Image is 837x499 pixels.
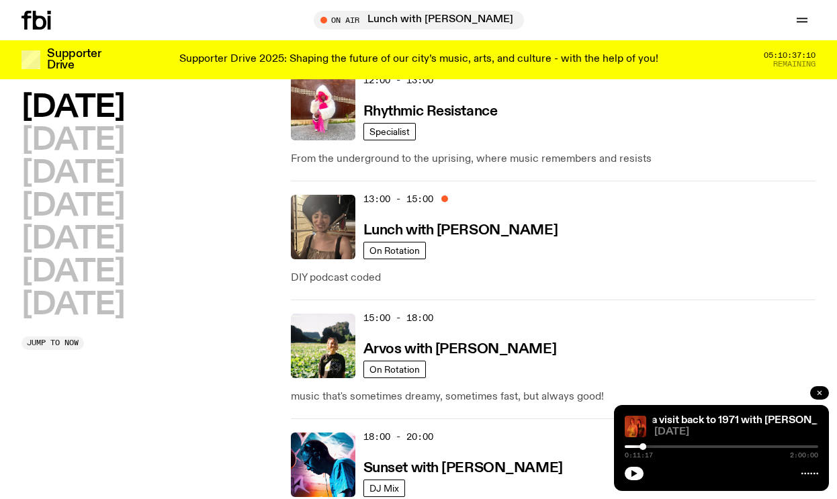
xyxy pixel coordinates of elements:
[790,452,818,459] span: 2:00:00
[179,54,658,66] p: Supporter Drive 2025: Shaping the future of our city’s music, arts, and culture - with the help o...
[363,123,416,140] a: Specialist
[291,314,355,378] img: Bri is smiling and wearing a black t-shirt. She is standing in front of a lush, green field. Ther...
[363,459,563,475] a: Sunset with [PERSON_NAME]
[363,193,433,206] span: 13:00 - 15:00
[363,221,558,238] a: Lunch with [PERSON_NAME]
[291,270,816,286] p: DIY podcast coded
[291,433,355,497] img: Simon Caldwell stands side on, looking downwards. He has headphones on. Behind him is a brightly ...
[363,361,426,378] a: On Rotation
[291,389,816,405] p: music that's sometimes dreamy, sometimes fast, but always good!
[369,364,420,374] span: On Rotation
[363,480,405,497] a: DJ Mix
[21,158,124,189] button: [DATE]
[363,340,556,357] a: Arvos with [PERSON_NAME]
[625,416,646,437] img: Naomi Robinson and Poli Pearl of Western Australian born band Special Feelings stand side by side...
[363,224,558,238] h3: Lunch with [PERSON_NAME]
[21,257,124,287] button: [DATE]
[369,245,420,255] span: On Rotation
[363,102,498,119] a: Rhythmic Resistance
[363,105,498,119] h3: Rhythmic Resistance
[363,74,433,87] span: 12:00 - 13:00
[654,427,818,437] span: [DATE]
[21,126,124,156] button: [DATE]
[363,430,433,443] span: 18:00 - 20:00
[363,242,426,259] a: On Rotation
[21,336,84,350] button: Jump to now
[314,11,524,30] button: On AirLunch with [PERSON_NAME]
[363,343,556,357] h3: Arvos with [PERSON_NAME]
[21,290,124,320] button: [DATE]
[47,48,101,71] h3: Supporter Drive
[291,76,355,140] img: Attu crouches on gravel in front of a brown wall. They are wearing a white fur coat with a hood, ...
[764,52,816,59] span: 05:10:37:10
[363,312,433,324] span: 15:00 - 18:00
[773,60,816,68] span: Remaining
[291,151,816,167] p: From the underground to the uprising, where music remembers and resists
[21,191,124,222] button: [DATE]
[369,483,399,493] span: DJ Mix
[363,461,563,475] h3: Sunset with [PERSON_NAME]
[625,452,653,459] span: 0:11:17
[21,224,124,255] button: [DATE]
[369,126,410,136] span: Specialist
[27,339,79,347] span: Jump to now
[21,93,124,123] button: [DATE]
